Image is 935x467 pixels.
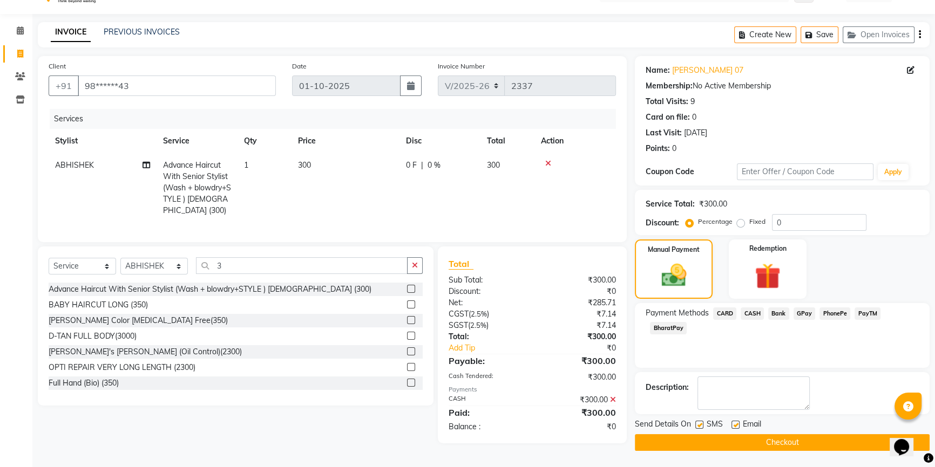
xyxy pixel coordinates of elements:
label: Redemption [749,244,787,253]
span: BharatPay [650,322,687,334]
div: ₹7.14 [532,320,624,331]
span: Advance Haircut With Senior Stylist (Wash + blowdry+STYLE ) [DEMOGRAPHIC_DATA] (300) [163,160,231,215]
div: Membership: [646,80,693,92]
label: Percentage [698,217,733,226]
div: Coupon Code [646,166,737,177]
span: SMS [707,418,723,432]
div: ₹300.00 [532,406,624,419]
span: 1 [244,160,248,170]
label: Client [49,61,66,71]
div: Name: [646,65,670,76]
div: ₹300.00 [532,354,624,367]
th: Total [480,129,534,153]
button: Apply [878,164,909,180]
div: Sub Total: [441,274,532,286]
div: Balance : [441,421,532,432]
th: Qty [238,129,292,153]
div: ₹7.14 [532,308,624,320]
div: Discount: [646,217,679,229]
div: [DATE] [684,127,707,139]
input: Search by Name/Mobile/Email/Code [78,75,276,96]
button: Checkout [635,434,930,451]
div: OPTI REPAIR VERY LONG LENGTH (2300) [49,362,195,373]
div: Points: [646,143,670,154]
div: Services [50,109,624,129]
div: BABY HAIRCUT LONG (350) [49,299,148,311]
div: Payments [449,385,616,394]
span: 300 [487,160,500,170]
div: 9 [690,96,695,107]
a: [PERSON_NAME] 07 [672,65,743,76]
div: ( ) [441,320,532,331]
div: Last Visit: [646,127,682,139]
div: [PERSON_NAME]'s [PERSON_NAME] (Oil Control)(2300) [49,346,242,358]
div: Total: [441,331,532,342]
span: 300 [298,160,311,170]
th: Service [157,129,238,153]
span: 0 F [406,160,417,171]
div: [PERSON_NAME] Color [MEDICAL_DATA] Free(350) [49,315,228,326]
th: Action [534,129,616,153]
label: Date [292,61,307,71]
th: Price [292,129,399,153]
a: PREVIOUS INVOICES [104,27,180,37]
div: No Active Membership [646,80,919,92]
span: CGST [449,309,469,319]
span: CARD [713,307,736,320]
label: Fixed [749,217,765,226]
label: Invoice Number [438,61,485,71]
a: INVOICE [51,23,91,42]
span: Email [743,418,761,432]
div: ₹0 [547,342,624,354]
span: Total [449,258,473,270]
span: Send Details On [635,418,691,432]
div: 0 [672,143,676,154]
th: Stylist [49,129,157,153]
div: Advance Haircut With Senior Stylist (Wash + blowdry+STYLE ) [DEMOGRAPHIC_DATA] (300) [49,284,371,295]
span: 2.5% [471,310,487,318]
span: 2.5% [470,321,486,329]
label: Manual Payment [648,245,700,255]
input: Enter Offer / Coupon Code [737,163,873,180]
span: CASH [741,307,764,320]
div: ₹300.00 [532,274,624,286]
div: Cash Tendered: [441,372,532,383]
span: SGST [449,320,468,330]
button: +91 [49,75,79,96]
div: ₹300.00 [699,198,727,210]
img: _cash.svg [654,261,694,290]
div: 0 [692,112,696,123]
span: | [421,160,423,171]
div: Total Visits: [646,96,688,107]
div: Payable: [441,354,532,367]
button: Open Invoices [843,26,914,43]
div: Card on file: [646,112,690,123]
div: D-TAN FULL BODY(3000) [49,331,137,342]
span: PayTM [855,307,880,320]
div: ( ) [441,308,532,320]
span: ABHISHEK [55,160,94,170]
div: ₹300.00 [532,331,624,342]
div: Full Hand (Bio) (350) [49,377,119,389]
iframe: chat widget [890,424,924,456]
input: Search or Scan [196,257,408,274]
span: GPay [794,307,816,320]
div: ₹0 [532,286,624,297]
div: ₹285.71 [532,297,624,308]
span: 0 % [428,160,441,171]
span: Bank [768,307,789,320]
span: Payment Methods [646,307,709,319]
a: Add Tip [441,342,548,354]
button: Save [801,26,838,43]
div: Discount: [441,286,532,297]
div: Paid: [441,406,532,419]
div: CASH [441,394,532,406]
div: Description: [646,382,689,393]
span: PhonePe [819,307,850,320]
div: ₹0 [532,421,624,432]
img: _gift.svg [747,260,789,292]
div: Service Total: [646,198,695,210]
div: ₹300.00 [532,394,624,406]
div: Net: [441,297,532,308]
div: ₹300.00 [532,372,624,383]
